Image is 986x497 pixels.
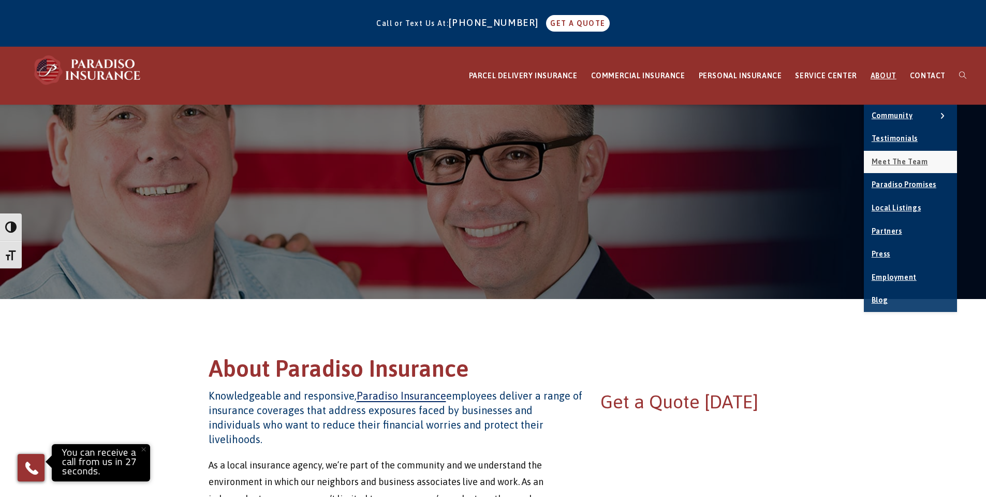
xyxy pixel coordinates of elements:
[864,289,957,312] a: Blog
[864,174,957,196] a: Paradiso Promises
[872,134,918,143] span: Testimonials
[795,72,857,80] span: SERVICE CENTER
[872,204,921,212] span: Local Listings
[871,72,896,80] span: ABOUT
[864,151,957,174] a: Meet the Team
[910,72,946,80] span: CONTACT
[699,72,782,80] span: PERSONAL INSURANCE
[872,158,928,166] span: Meet the Team
[864,220,957,243] a: Partners
[872,180,936,189] span: Paradiso Promises
[591,72,685,80] span: COMMERCIAL INSURANCE
[54,447,148,479] p: You can receive a call from us in 27 seconds.
[864,243,957,266] a: Press
[209,353,778,389] h1: About Paradiso Insurance
[872,227,902,235] span: Partners
[462,47,584,105] a: PARCEL DELIVERY INSURANCE
[864,47,903,105] a: ABOUT
[864,266,957,289] a: Employment
[872,250,890,258] span: Press
[788,47,863,105] a: SERVICE CENTER
[903,47,952,105] a: CONTACT
[209,389,583,447] h4: Knowledgeable and responsive, employees deliver a range of insurance coverages that address expos...
[872,296,888,304] span: Blog
[449,17,544,28] a: [PHONE_NUMBER]
[692,47,789,105] a: PERSONAL INSURANCE
[584,47,692,105] a: COMMERCIAL INSURANCE
[31,54,145,86] img: Paradiso Insurance
[864,197,957,220] a: Local Listings
[600,389,778,415] h2: Get a Quote [DATE]
[864,105,957,127] a: Community
[357,390,446,402] a: Paradiso Insurance
[872,111,913,120] span: Community
[864,127,957,150] a: Testimonials
[23,460,40,476] img: Phone icon
[376,19,449,27] span: Call or Text Us At:
[132,438,155,461] button: Close
[546,15,609,32] a: GET A QUOTE
[872,273,917,281] span: Employment
[469,72,578,80] span: PARCEL DELIVERY INSURANCE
